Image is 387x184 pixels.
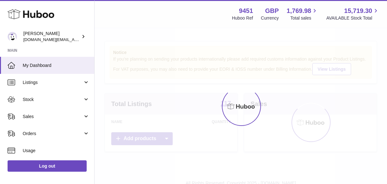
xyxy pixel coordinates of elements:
[261,15,279,21] div: Currency
[326,15,379,21] span: AVAILABLE Stock Total
[23,37,125,42] span: [DOMAIN_NAME][EMAIL_ADDRESS][DOMAIN_NAME]
[23,114,83,120] span: Sales
[23,31,80,43] div: [PERSON_NAME]
[265,7,279,15] strong: GBP
[23,131,83,137] span: Orders
[23,148,90,154] span: Usage
[23,62,90,68] span: My Dashboard
[239,7,253,15] strong: 9451
[23,80,83,86] span: Listings
[344,7,372,15] span: 15,719.30
[326,7,379,21] a: 15,719.30 AVAILABLE Stock Total
[290,15,318,21] span: Total sales
[8,32,17,41] img: amir.ch@gmail.com
[23,97,83,103] span: Stock
[232,15,253,21] div: Huboo Ref
[287,7,319,21] a: 1,769.98 Total sales
[8,160,87,172] a: Log out
[287,7,311,15] span: 1,769.98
